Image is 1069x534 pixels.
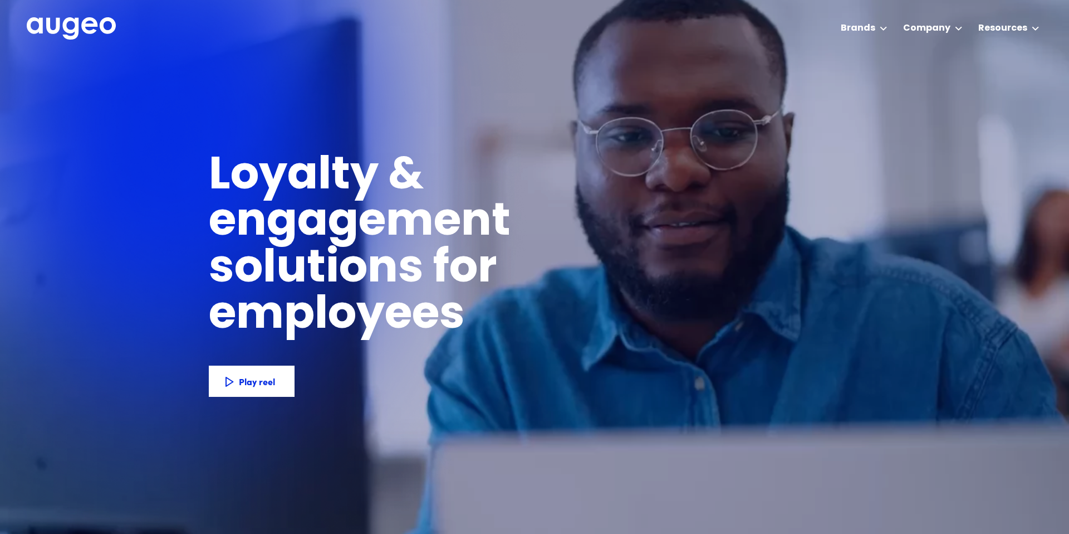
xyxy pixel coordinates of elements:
[209,366,295,397] a: Play reel
[903,22,950,35] div: Company
[841,22,875,35] div: Brands
[209,293,484,339] h1: employees
[209,154,690,293] h1: Loyalty & engagement solutions for
[978,22,1027,35] div: Resources
[27,17,116,40] img: Augeo's full logo in white.
[27,17,116,41] a: home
